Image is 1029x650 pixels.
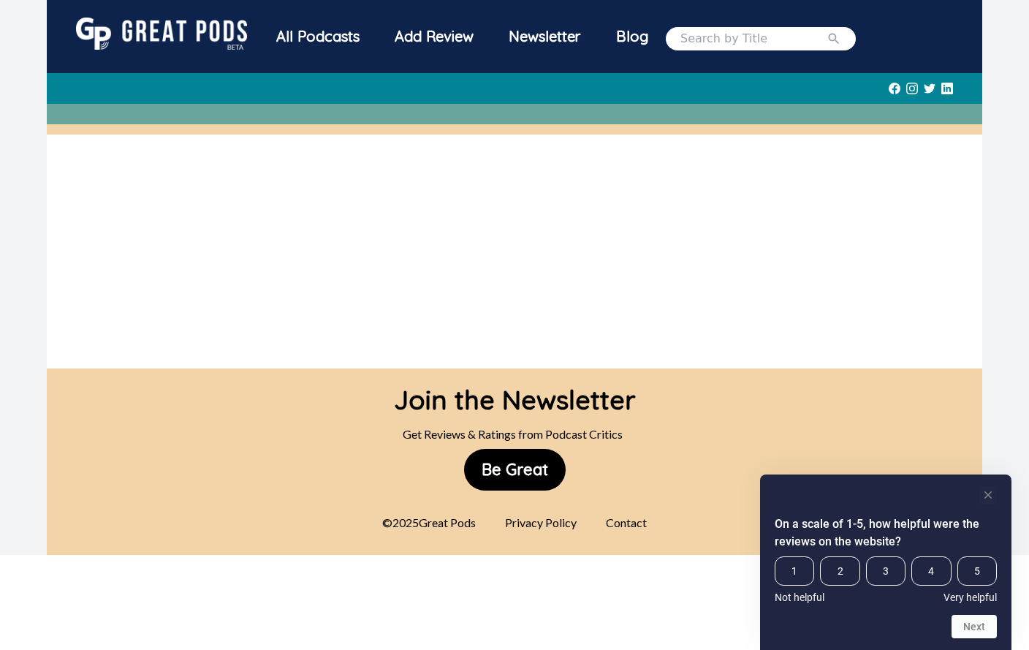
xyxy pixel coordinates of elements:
a: Blog [599,18,666,56]
div: Newsletter [491,18,599,56]
div: Contact [597,508,656,537]
a: Newsletter [491,18,599,59]
a: All Podcasts [259,18,377,59]
div: © 2025 Great Pods [373,508,485,537]
img: GreatPods [76,18,247,50]
span: 5 [957,556,997,586]
div: All Podcasts [259,18,377,56]
div: On a scale of 1-5, how helpful were the reviews on the website? Select an option from 1 to 5, wit... [775,556,997,603]
div: Privacy Policy [496,508,585,537]
button: Hide survey [979,486,997,504]
h2: On a scale of 1-5, how helpful were the reviews on the website? Select an option from 1 to 5, wit... [775,515,997,551]
span: 4 [911,556,951,586]
div: Join the Newsletter [394,369,636,420]
span: Not helpful [775,592,824,603]
span: Very helpful [943,592,997,603]
a: Add Review [377,18,491,56]
input: Search by Title [680,30,827,48]
button: Be Great [464,449,566,491]
span: 1 [775,556,814,586]
span: 2 [820,556,859,586]
span: 3 [866,556,905,586]
div: Get Reviews & Ratings from Podcast Critics [394,420,636,449]
button: Next question [952,615,997,638]
div: On a scale of 1-5, how helpful were the reviews on the website? Select an option from 1 to 5, wit... [775,486,997,638]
